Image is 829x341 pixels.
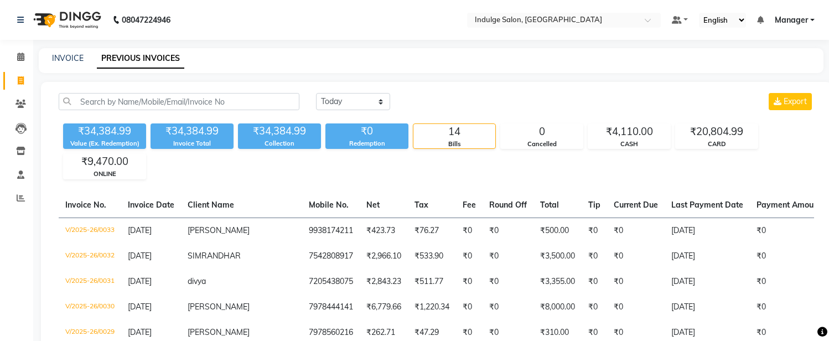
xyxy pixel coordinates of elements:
[238,123,321,139] div: ₹34,384.99
[671,200,743,210] span: Last Payment Date
[97,49,184,69] a: PREVIOUS INVOICES
[302,294,360,320] td: 7978444141
[665,218,750,244] td: [DATE]
[775,14,808,26] span: Manager
[588,139,670,149] div: CASH
[483,244,533,269] td: ₹0
[302,244,360,269] td: 7542808917
[501,124,583,139] div: 0
[128,225,152,235] span: [DATE]
[302,218,360,244] td: 9938174211
[456,244,483,269] td: ₹0
[366,200,380,210] span: Net
[540,200,559,210] span: Total
[309,200,349,210] span: Mobile No.
[483,294,533,320] td: ₹0
[463,200,476,210] span: Fee
[413,124,495,139] div: 14
[533,269,582,294] td: ₹3,355.00
[582,218,607,244] td: ₹0
[533,294,582,320] td: ₹8,000.00
[63,123,146,139] div: ₹34,384.99
[325,123,408,139] div: ₹0
[614,200,658,210] span: Current Due
[59,93,299,110] input: Search by Name/Mobile/Email/Invoice No
[65,200,106,210] span: Invoice No.
[188,200,234,210] span: Client Name
[128,200,174,210] span: Invoice Date
[188,225,250,235] span: [PERSON_NAME]
[676,124,758,139] div: ₹20,804.99
[588,200,600,210] span: Tip
[665,244,750,269] td: [DATE]
[325,139,408,148] div: Redemption
[676,139,758,149] div: CARD
[408,244,456,269] td: ₹533.90
[582,294,607,320] td: ₹0
[188,302,250,312] span: [PERSON_NAME]
[489,200,527,210] span: Round Off
[784,96,807,106] span: Export
[533,244,582,269] td: ₹3,500.00
[483,218,533,244] td: ₹0
[128,327,152,337] span: [DATE]
[59,294,121,320] td: V/2025-26/0030
[360,218,408,244] td: ₹423.73
[456,269,483,294] td: ₹0
[757,200,828,210] span: Payment Amount
[188,251,241,261] span: SIMRANDHAR
[238,139,321,148] div: Collection
[456,294,483,320] td: ₹0
[413,139,495,149] div: Bills
[63,139,146,148] div: Value (Ex. Redemption)
[151,139,234,148] div: Invoice Total
[302,269,360,294] td: 7205438075
[128,276,152,286] span: [DATE]
[59,269,121,294] td: V/2025-26/0031
[483,269,533,294] td: ₹0
[360,269,408,294] td: ₹2,843.23
[414,200,428,210] span: Tax
[64,154,146,169] div: ₹9,470.00
[122,4,170,35] b: 08047224946
[151,123,234,139] div: ₹34,384.99
[59,218,121,244] td: V/2025-26/0033
[52,53,84,63] a: INVOICE
[769,93,812,110] button: Export
[408,294,456,320] td: ₹1,220.34
[582,269,607,294] td: ₹0
[408,269,456,294] td: ₹511.77
[582,244,607,269] td: ₹0
[665,269,750,294] td: [DATE]
[456,218,483,244] td: ₹0
[607,294,665,320] td: ₹0
[607,269,665,294] td: ₹0
[28,4,104,35] img: logo
[188,327,250,337] span: [PERSON_NAME]
[607,218,665,244] td: ₹0
[360,244,408,269] td: ₹2,966.10
[128,302,152,312] span: [DATE]
[188,276,206,286] span: divya
[408,218,456,244] td: ₹76.27
[588,124,670,139] div: ₹4,110.00
[607,244,665,269] td: ₹0
[59,244,121,269] td: V/2025-26/0032
[665,294,750,320] td: [DATE]
[533,218,582,244] td: ₹500.00
[501,139,583,149] div: Cancelled
[64,169,146,179] div: ONLINE
[128,251,152,261] span: [DATE]
[360,294,408,320] td: ₹6,779.66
